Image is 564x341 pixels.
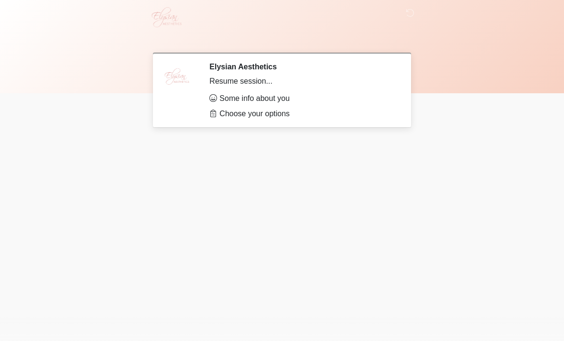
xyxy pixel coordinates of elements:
[163,62,191,91] img: Agent Avatar
[209,93,394,104] li: Some info about you
[148,34,416,50] h1: ‎ ‎ ‎ ‎
[146,7,186,27] img: Elysian Aesthetics Logo
[209,62,394,71] h2: Elysian Aesthetics
[209,76,394,87] div: Resume session...
[209,108,394,120] li: Choose your options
